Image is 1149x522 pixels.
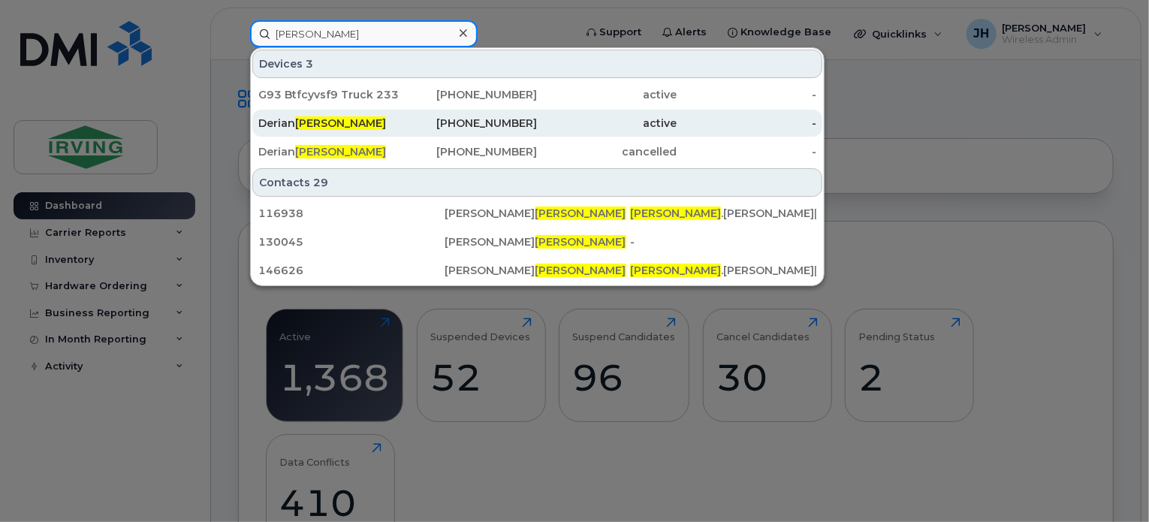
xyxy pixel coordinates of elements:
[398,87,538,102] div: [PHONE_NUMBER]
[398,116,538,131] div: [PHONE_NUMBER]
[630,263,816,278] div: .[PERSON_NAME][EMAIL_ADDRESS][PERSON_NAME][DOMAIN_NAME]
[445,234,631,249] div: [PERSON_NAME]
[538,87,677,102] div: active
[258,234,445,249] div: 130045
[677,87,816,102] div: -
[252,138,822,165] a: Derian[PERSON_NAME][PHONE_NUMBER]cancelled-
[252,110,822,137] a: Derian[PERSON_NAME][PHONE_NUMBER]active-
[538,116,677,131] div: active
[677,144,816,159] div: -
[538,144,677,159] div: cancelled
[630,206,816,221] div: .[PERSON_NAME][EMAIL_ADDRESS][DOMAIN_NAME]
[295,145,386,158] span: [PERSON_NAME]
[445,263,631,278] div: [PERSON_NAME]
[306,56,313,71] span: 3
[677,116,816,131] div: -
[630,234,816,249] div: -
[252,81,822,108] a: G93 Btfcyvsf9 Truck 2331[PHONE_NUMBER]active-
[445,206,631,221] div: [PERSON_NAME]
[535,235,626,249] span: [PERSON_NAME]
[535,207,626,220] span: [PERSON_NAME]
[398,144,538,159] div: [PHONE_NUMBER]
[258,116,398,131] div: Derian
[535,264,626,277] span: [PERSON_NAME]
[258,87,398,102] div: G93 Btfcyvsf9 Truck 2331
[313,175,328,190] span: 29
[295,116,386,130] span: [PERSON_NAME]
[252,168,822,197] div: Contacts
[252,257,822,284] a: 146626[PERSON_NAME][PERSON_NAME][PERSON_NAME].[PERSON_NAME][EMAIL_ADDRESS][PERSON_NAME][DOMAIN_NAME]
[630,264,721,277] span: [PERSON_NAME]
[630,207,721,220] span: [PERSON_NAME]
[258,206,445,221] div: 116938
[252,50,822,78] div: Devices
[258,263,445,278] div: 146626
[252,200,822,227] a: 116938[PERSON_NAME][PERSON_NAME][PERSON_NAME].[PERSON_NAME][EMAIL_ADDRESS][DOMAIN_NAME]
[252,228,822,255] a: 130045[PERSON_NAME][PERSON_NAME]-
[258,144,398,159] div: Derian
